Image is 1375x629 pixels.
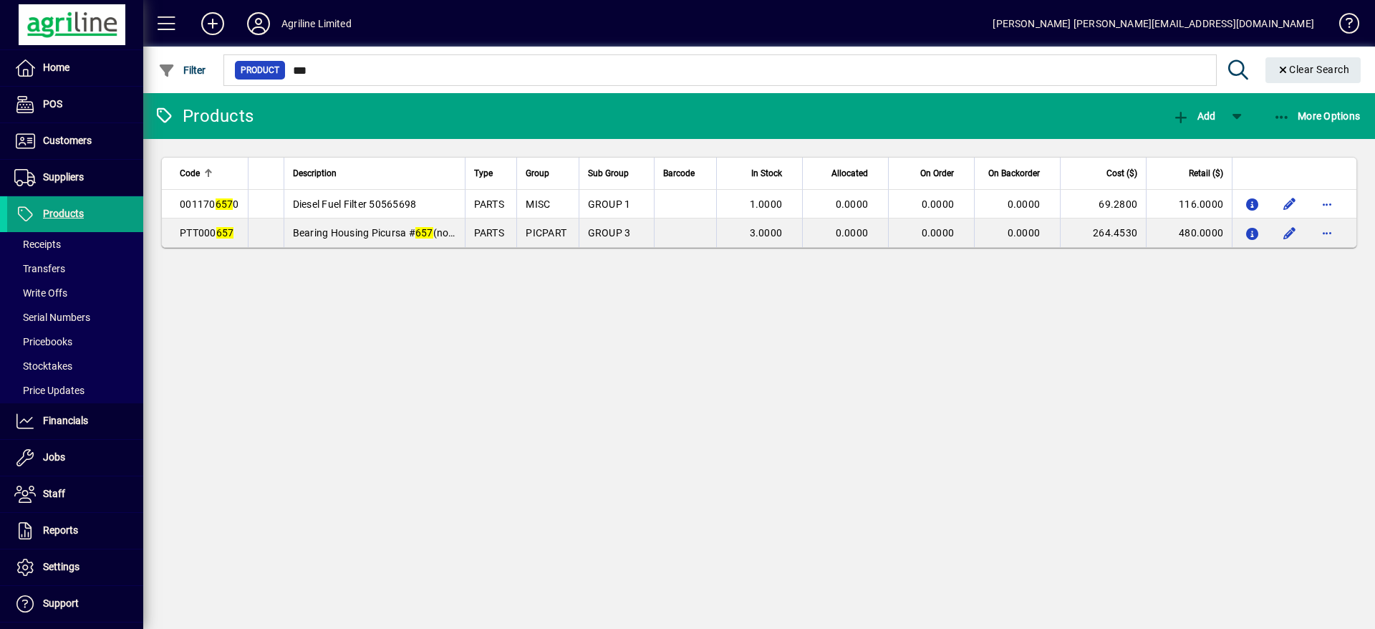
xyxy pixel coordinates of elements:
span: Home [43,62,69,73]
button: More options [1316,193,1338,216]
div: Code [180,165,239,181]
div: On Order [897,165,967,181]
div: Description [293,165,456,181]
span: PTT000 [180,227,233,239]
a: Jobs [7,440,143,476]
span: Jobs [43,451,65,463]
a: Customers [7,123,143,159]
span: 0.0000 [1008,198,1041,210]
span: Clear Search [1277,64,1350,75]
a: Reports [7,513,143,549]
button: Edit [1278,221,1301,244]
span: 1.0000 [750,198,783,210]
span: Stocktakes [14,360,72,372]
span: On Order [920,165,954,181]
a: Home [7,50,143,86]
span: Write Offs [14,287,67,299]
span: 0.0000 [836,198,869,210]
span: PARTS [474,227,504,239]
a: Stocktakes [7,354,143,378]
span: 3.0000 [750,227,783,239]
button: Edit [1278,193,1301,216]
div: On Backorder [983,165,1053,181]
a: Serial Numbers [7,305,143,330]
td: 264.4530 [1060,219,1146,247]
span: Settings [43,561,79,572]
div: [PERSON_NAME] [PERSON_NAME][EMAIL_ADDRESS][DOMAIN_NAME] [993,12,1314,35]
span: Reports [43,524,78,536]
a: POS [7,87,143,123]
span: Diesel Fuel Filter 50565698 [293,198,417,210]
a: Financials [7,403,143,439]
span: More Options [1273,110,1361,122]
em: 657 [216,227,234,239]
a: Receipts [7,232,143,256]
a: Write Offs [7,281,143,305]
span: Cost ($) [1106,165,1137,181]
div: Allocated [811,165,881,181]
a: Knowledge Base [1328,3,1357,49]
span: Type [474,165,493,181]
span: Pricebooks [14,336,72,347]
span: Products [43,208,84,219]
td: 116.0000 [1146,190,1232,219]
div: Sub Group [588,165,645,181]
span: Description [293,165,337,181]
span: PARTS [474,198,504,210]
span: Serial Numbers [14,312,90,323]
span: 0.0000 [922,198,955,210]
span: PICPART [526,227,566,239]
span: MISC [526,198,550,210]
td: 480.0000 [1146,219,1232,247]
span: Code [180,165,200,181]
div: Barcode [663,165,708,181]
span: Allocated [831,165,868,181]
span: Group [526,165,549,181]
div: Products [154,105,254,128]
span: Receipts [14,239,61,250]
button: Filter [155,57,210,83]
span: POS [43,98,62,110]
button: Add [190,11,236,37]
a: Settings [7,549,143,585]
button: More Options [1270,103,1364,129]
a: Suppliers [7,160,143,196]
a: Price Updates [7,378,143,403]
div: Group [526,165,569,181]
span: Financials [43,415,88,426]
div: In Stock [725,165,795,181]
a: Pricebooks [7,330,143,354]
button: More options [1316,221,1338,244]
span: Staff [43,488,65,499]
span: Suppliers [43,171,84,183]
div: Type [474,165,508,181]
span: GROUP 3 [588,227,631,239]
span: Price Updates [14,385,85,396]
button: Clear [1265,57,1361,83]
span: Product [241,63,279,77]
span: Sub Group [588,165,629,181]
span: Add [1172,110,1215,122]
span: Retail ($) [1189,165,1223,181]
span: Barcode [663,165,695,181]
td: 69.2800 [1060,190,1146,219]
span: Customers [43,135,92,146]
span: Support [43,597,79,609]
span: 0.0000 [1008,227,1041,239]
span: Bearing Housing Picursa # (non-drive outer) [293,227,511,239]
em: 657 [415,227,433,239]
span: 0.0000 [922,227,955,239]
span: On Backorder [988,165,1040,181]
span: 0.0000 [836,227,869,239]
span: In Stock [751,165,782,181]
button: Profile [236,11,281,37]
span: Filter [158,64,206,76]
div: Agriline Limited [281,12,352,35]
em: 657 [216,198,233,210]
span: Transfers [14,263,65,274]
span: GROUP 1 [588,198,631,210]
button: Add [1169,103,1219,129]
a: Transfers [7,256,143,281]
span: 001170 0 [180,198,239,210]
a: Support [7,586,143,622]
